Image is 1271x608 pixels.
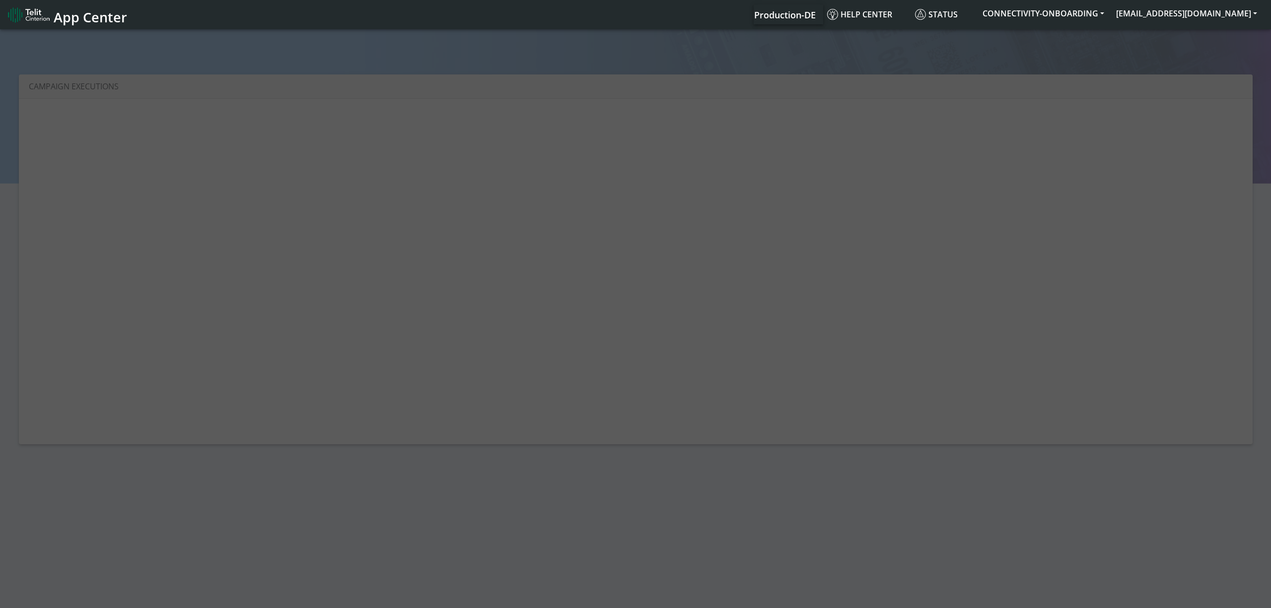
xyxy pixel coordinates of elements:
img: status.svg [915,9,926,20]
img: knowledge.svg [827,9,838,20]
button: [EMAIL_ADDRESS][DOMAIN_NAME] [1110,4,1263,22]
a: Help center [823,4,911,24]
button: CONNECTIVITY-ONBOARDING [977,4,1110,22]
span: Status [915,9,958,20]
a: Status [911,4,977,24]
span: App Center [54,8,127,26]
span: Production-DE [754,9,816,21]
img: logo-telit-cinterion-gw-new.png [8,7,50,23]
a: App Center [8,4,126,25]
a: Your current platform instance [754,4,815,24]
span: Help center [827,9,892,20]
